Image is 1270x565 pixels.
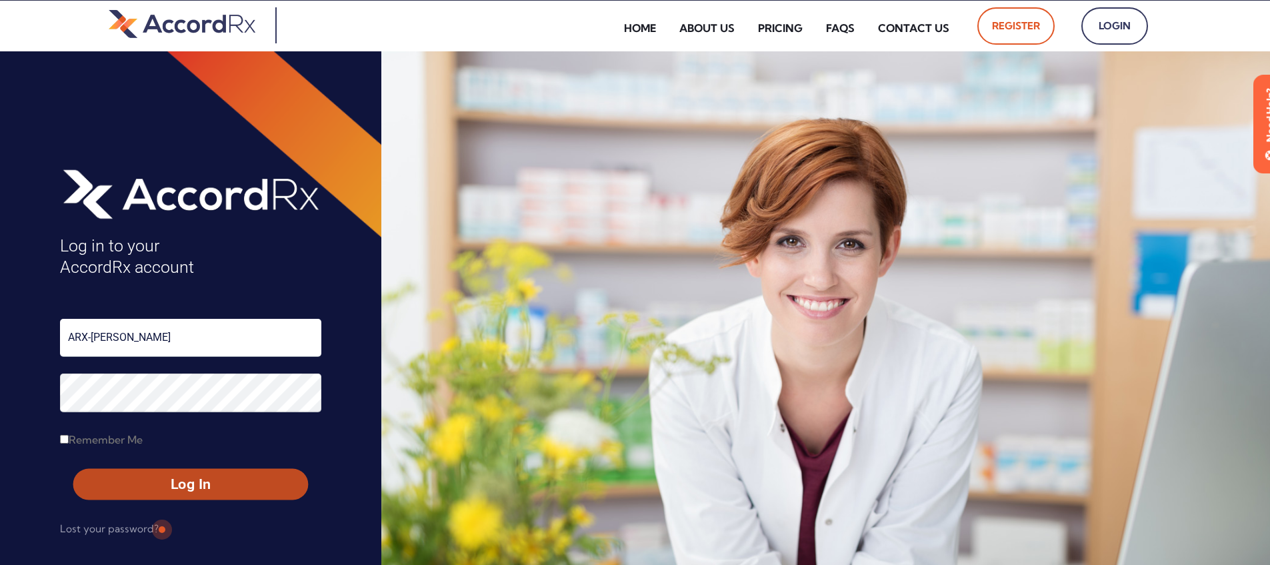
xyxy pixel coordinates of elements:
input: Remember Me [60,435,69,444]
span: Log In [85,475,296,494]
a: Register [977,7,1055,45]
a: Home [614,13,666,43]
img: AccordRx_logo_header_white [60,165,321,222]
span: Register [992,15,1040,37]
label: Remember Me [60,429,143,450]
a: Lost your password? [60,518,159,540]
a: About Us [669,13,745,43]
h4: Log in to your AccordRx account [60,235,321,279]
a: Login [1081,7,1148,45]
img: default-logo [109,7,255,40]
a: Contact Us [868,13,959,43]
span: Login [1096,15,1133,37]
a: Pricing [748,13,813,43]
a: FAQs [816,13,865,43]
button: Log In [73,469,308,500]
input: Username or Email Address [60,319,321,357]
